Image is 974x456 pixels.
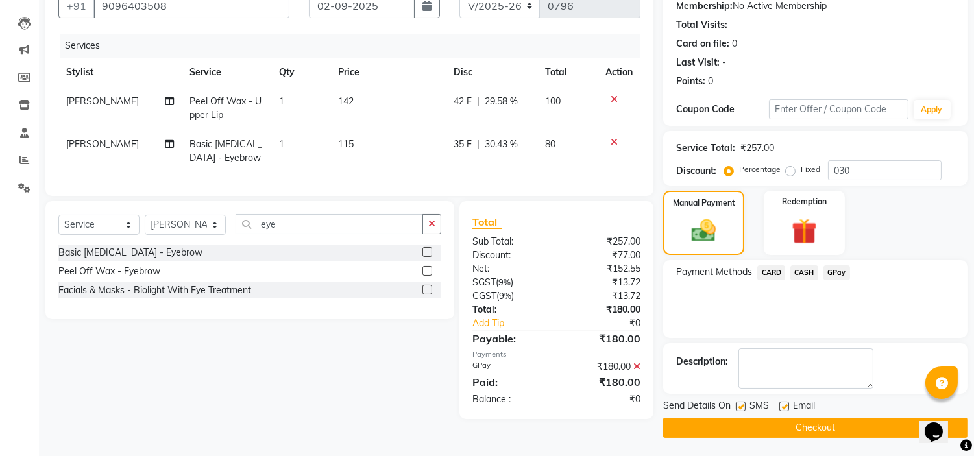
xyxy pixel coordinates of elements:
[557,303,651,317] div: ₹180.00
[463,235,557,248] div: Sub Total:
[472,276,496,288] span: SGST
[740,141,774,155] div: ₹257.00
[739,163,781,175] label: Percentage
[66,138,139,150] span: [PERSON_NAME]
[676,164,716,178] div: Discount:
[801,163,820,175] label: Fixed
[676,56,720,69] div: Last Visit:
[463,276,557,289] div: ( )
[537,58,598,87] th: Total
[58,58,182,87] th: Stylist
[454,95,472,108] span: 42 F
[557,392,651,406] div: ₹0
[60,34,650,58] div: Services
[557,276,651,289] div: ₹13.72
[676,18,727,32] div: Total Visits:
[676,355,728,368] div: Description:
[545,95,561,107] span: 100
[793,399,815,415] span: Email
[236,214,423,234] input: Search or Scan
[676,265,752,279] span: Payment Methods
[722,56,726,69] div: -
[708,75,713,88] div: 0
[58,246,202,259] div: Basic [MEDICAL_DATA] - Eyebrow
[279,95,284,107] span: 1
[676,141,735,155] div: Service Total:
[572,317,651,330] div: ₹0
[663,399,731,415] span: Send Details On
[545,138,555,150] span: 80
[557,248,651,262] div: ₹77.00
[189,95,262,121] span: Peel Off Wax - Upper Lip
[463,262,557,276] div: Net:
[919,404,961,443] iframe: chat widget
[477,138,480,151] span: |
[732,37,737,51] div: 0
[472,290,496,302] span: CGST
[463,289,557,303] div: ( )
[454,138,472,151] span: 35 F
[757,265,785,280] span: CARD
[790,265,818,280] span: CASH
[472,215,502,229] span: Total
[66,95,139,107] span: [PERSON_NAME]
[557,289,651,303] div: ₹13.72
[279,138,284,150] span: 1
[338,95,354,107] span: 142
[598,58,640,87] th: Action
[58,265,160,278] div: Peel Off Wax - Eyebrow
[557,262,651,276] div: ₹152.55
[823,265,850,280] span: GPay
[477,95,480,108] span: |
[58,283,251,297] div: Facials & Masks - Biolight With Eye Treatment
[463,248,557,262] div: Discount:
[463,374,557,390] div: Paid:
[463,360,557,374] div: GPay
[557,331,651,346] div: ₹180.00
[463,331,557,346] div: Payable:
[182,58,271,87] th: Service
[784,215,825,247] img: _gift.svg
[338,138,354,150] span: 115
[676,102,769,116] div: Coupon Code
[498,277,511,287] span: 9%
[499,291,511,301] span: 9%
[557,360,651,374] div: ₹180.00
[446,58,537,87] th: Disc
[782,196,827,208] label: Redemption
[463,303,557,317] div: Total:
[676,37,729,51] div: Card on file:
[485,95,518,108] span: 29.58 %
[463,317,572,330] a: Add Tip
[557,374,651,390] div: ₹180.00
[330,58,445,87] th: Price
[684,217,723,245] img: _cash.svg
[673,197,735,209] label: Manual Payment
[557,235,651,248] div: ₹257.00
[676,75,705,88] div: Points:
[769,99,908,119] input: Enter Offer / Coupon Code
[189,138,262,163] span: Basic [MEDICAL_DATA] - Eyebrow
[749,399,769,415] span: SMS
[271,58,331,87] th: Qty
[485,138,518,151] span: 30.43 %
[472,349,640,360] div: Payments
[914,100,951,119] button: Apply
[463,392,557,406] div: Balance :
[663,418,968,438] button: Checkout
